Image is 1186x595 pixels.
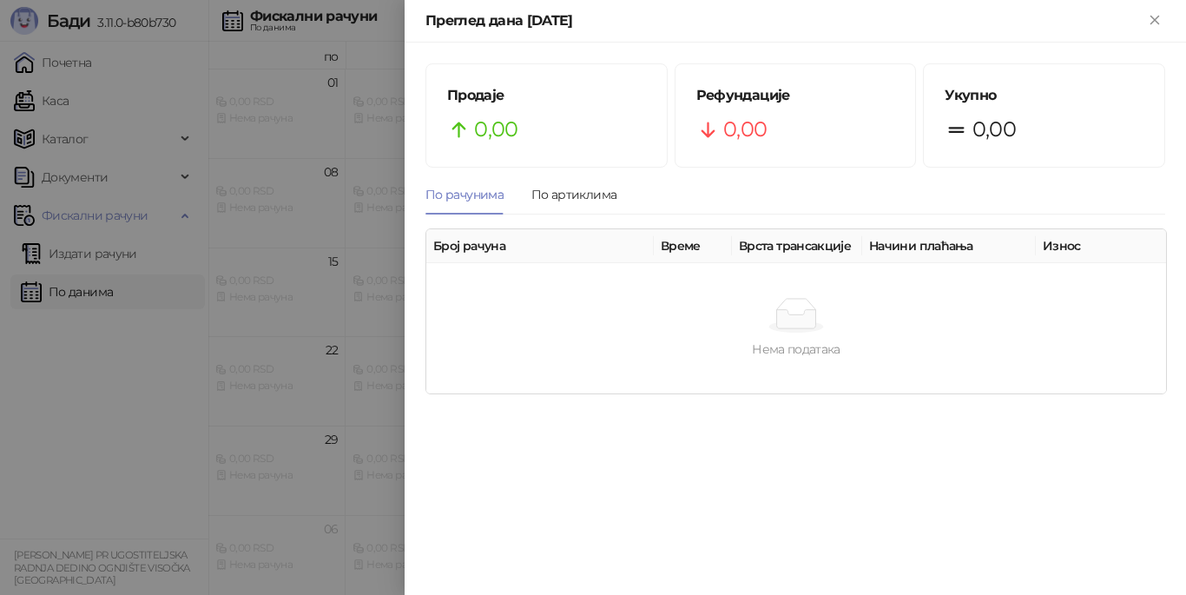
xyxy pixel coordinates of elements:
[1036,229,1166,263] th: Износ
[531,185,616,204] div: По артиклима
[696,85,895,106] h5: Рефундације
[654,229,732,263] th: Време
[862,229,1036,263] th: Начини плаћања
[425,10,1144,31] div: Преглед дана [DATE]
[723,113,767,146] span: 0,00
[461,340,1131,359] div: Нема података
[474,113,517,146] span: 0,00
[426,229,654,263] th: Број рачуна
[732,229,862,263] th: Врста трансакције
[972,113,1016,146] span: 0,00
[945,85,1143,106] h5: Укупно
[1144,10,1165,31] button: Close
[425,185,504,204] div: По рачунима
[447,85,646,106] h5: Продаје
